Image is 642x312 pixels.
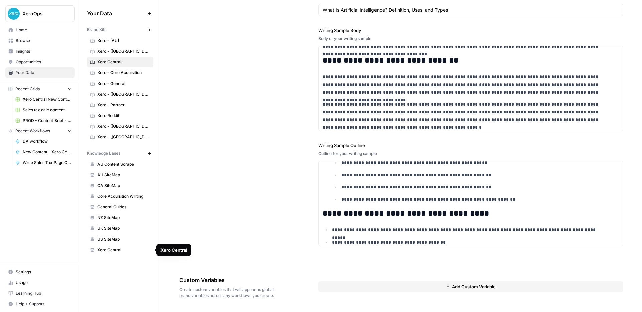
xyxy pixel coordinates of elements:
[87,100,153,110] a: Xero - Partner
[12,115,75,126] a: PROD - Content Brief - CoreAcquisition 🤖
[12,105,75,115] a: Sales tax calc content
[87,78,153,89] a: Xero - General
[16,59,72,65] span: Opportunities
[97,161,150,167] span: AU Content Scrape
[23,160,72,166] span: Write Sales Tax Page Content
[15,128,50,134] span: Recent Workflows
[5,288,75,299] a: Learning Hub
[87,234,153,245] a: US SiteMap
[8,8,20,20] img: XeroOps Logo
[5,84,75,94] button: Recent Grids
[5,67,75,78] a: Your Data
[5,5,75,22] button: Workspace: XeroOps
[97,134,150,140] span: Xero - [[GEOGRAPHIC_DATA]]
[87,170,153,180] a: AU SiteMap
[5,25,75,35] a: Home
[87,46,153,57] a: Xero - [[GEOGRAPHIC_DATA]]
[22,10,63,17] span: XeroOps
[16,280,72,286] span: Usage
[87,110,153,121] a: Xero Reddit
[12,147,75,157] a: New Content - Xero Central
[318,281,623,292] button: Add Custom Variable
[97,247,150,253] span: Xero Central
[97,204,150,210] span: General Guides
[87,67,153,78] a: Xero - Core Acquisition
[87,35,153,46] a: Xero - [AU]
[16,38,72,44] span: Browse
[97,123,150,129] span: Xero - [[GEOGRAPHIC_DATA]]
[87,150,120,156] span: Knowledge Bases
[23,149,72,155] span: New Content - Xero Central
[87,89,153,100] a: Xero - [[GEOGRAPHIC_DATA]]
[97,38,150,44] span: Xero - [AU]
[97,102,150,108] span: Xero - Partner
[97,172,150,178] span: AU SiteMap
[12,157,75,168] a: Write Sales Tax Page Content
[87,245,153,255] a: Xero Central
[15,86,40,92] span: Recent Grids
[87,180,153,191] a: CA SiteMap
[5,277,75,288] a: Usage
[16,290,72,296] span: Learning Hub
[87,202,153,212] a: General Guides
[179,287,281,299] span: Create custom variables that will appear as global brand variables across any workflows you create.
[97,59,150,65] span: Xero Central
[16,269,72,275] span: Settings
[5,35,75,46] a: Browse
[23,107,72,113] span: Sales tax calc content
[5,46,75,57] a: Insights
[23,118,72,124] span: PROD - Content Brief - CoreAcquisition 🤖
[5,299,75,309] button: Help + Support
[97,225,150,231] span: UK SiteMap
[97,236,150,242] span: US SiteMap
[323,7,619,13] input: Game Day Gear Guide
[97,113,150,119] span: Xero Reddit
[87,223,153,234] a: UK SiteMap
[452,283,496,290] span: Add Custom Variable
[16,70,72,76] span: Your Data
[318,142,623,149] label: Writing Sample Outline
[318,27,623,34] label: Writing Sample Body
[87,121,153,132] a: Xero - [[GEOGRAPHIC_DATA]]
[23,96,72,102] span: Xero Central New Content
[97,48,150,54] span: Xero - [[GEOGRAPHIC_DATA]]
[97,91,150,97] span: Xero - [[GEOGRAPHIC_DATA]]
[5,267,75,277] a: Settings
[87,132,153,142] a: Xero - [[GEOGRAPHIC_DATA]]
[87,27,106,33] span: Brand Kits
[318,151,623,157] div: Outline for your writing sample
[12,136,75,147] a: DA workflow
[5,126,75,136] button: Recent Workflows
[5,57,75,67] a: Opportunities
[12,94,75,105] a: Xero Central New Content
[23,138,72,144] span: DA workflow
[16,301,72,307] span: Help + Support
[97,81,150,87] span: Xero - General
[87,57,153,67] a: Xero Central
[97,215,150,221] span: NZ SiteMap
[87,159,153,170] a: AU Content Scrape
[16,27,72,33] span: Home
[87,212,153,223] a: NZ SiteMap
[87,9,145,17] span: Your Data
[160,247,187,253] div: Xero Central
[318,36,623,42] div: Body of your writing sample
[16,48,72,54] span: Insights
[87,191,153,202] a: Core Acquisition Writing
[97,193,150,199] span: Core Acquisition Writing
[97,183,150,189] span: CA SiteMap
[179,276,281,284] span: Custom Variables
[97,70,150,76] span: Xero - Core Acquisition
